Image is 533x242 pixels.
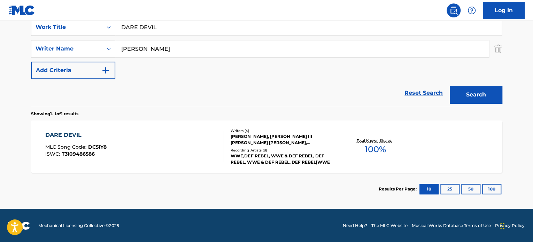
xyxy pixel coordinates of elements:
span: T3109486586 [62,151,95,157]
div: WWE,DEF REBEL, WWE & DEF REBEL, DEF REBEL, WWE & DEF REBEL, DEF REBEL|WWE [231,153,336,165]
span: DC51Y8 [88,144,107,150]
img: 9d2ae6d4665cec9f34b9.svg [101,66,110,75]
img: search [449,6,458,15]
p: Total Known Shares: [356,138,394,143]
a: Musical Works Database Terms of Use [412,223,491,229]
p: Results Per Page: [379,186,418,192]
button: 10 [419,184,439,194]
div: Help [465,3,479,17]
span: Mechanical Licensing Collective © 2025 [38,223,119,229]
div: Work Title [36,23,98,31]
div: Drag [500,216,504,236]
button: 100 [482,184,501,194]
div: [PERSON_NAME], [PERSON_NAME] III [PERSON_NAME] [PERSON_NAME], [PERSON_NAME] [231,133,336,146]
span: MLC Song Code : [45,144,88,150]
a: DARE DEVILMLC Song Code:DC51Y8ISWC:T3109486586Writers (4)[PERSON_NAME], [PERSON_NAME] III [PERSON... [31,120,502,173]
img: help [468,6,476,15]
iframe: Chat Widget [498,209,533,242]
a: Need Help? [343,223,367,229]
p: Showing 1 - 1 of 1 results [31,111,78,117]
button: Add Criteria [31,62,115,79]
form: Search Form [31,18,502,107]
img: MLC Logo [8,5,35,15]
span: ISWC : [45,151,62,157]
button: 50 [461,184,480,194]
a: Public Search [447,3,461,17]
button: 25 [440,184,459,194]
span: 100 % [364,143,386,156]
div: Writer Name [36,45,98,53]
a: Log In [483,2,525,19]
button: Search [450,86,502,103]
div: Recording Artists ( 8 ) [231,148,336,153]
a: Privacy Policy [495,223,525,229]
div: DARE DEVIL [45,131,107,139]
a: The MLC Website [371,223,408,229]
div: Writers ( 4 ) [231,128,336,133]
a: Reset Search [401,85,446,101]
img: logo [8,221,30,230]
img: Delete Criterion [494,40,502,57]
